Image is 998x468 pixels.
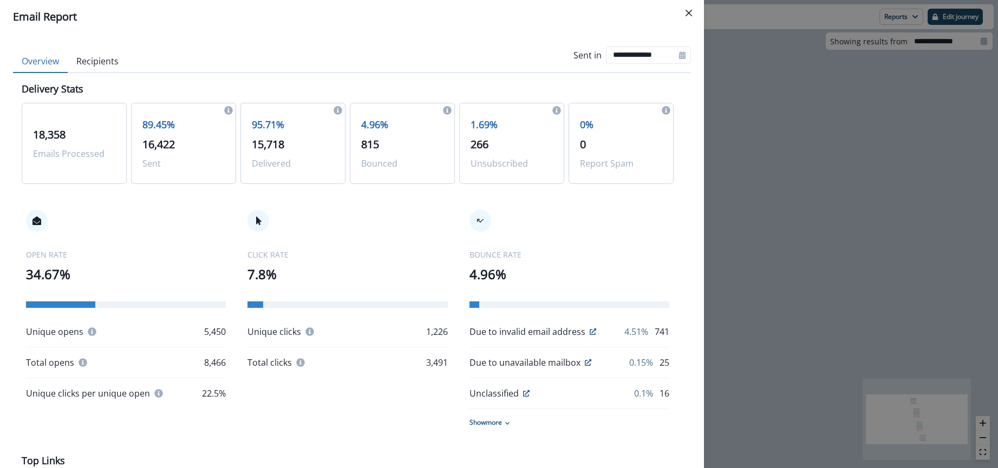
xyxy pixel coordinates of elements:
[680,4,697,22] button: Close
[426,356,448,369] p: 3,491
[26,265,226,284] p: 34.67%
[202,387,226,400] p: 22.5%
[469,249,669,260] p: BOUNCE RATE
[469,356,580,369] p: Due to unavailable mailbox
[629,356,653,369] p: 0.15%
[33,127,66,142] span: 18,358
[247,265,447,284] p: 7.8%
[471,117,553,132] p: 1.69%
[13,50,68,73] button: Overview
[469,265,669,284] p: 4.96%
[33,147,115,160] p: Emails Processed
[204,356,226,369] p: 8,466
[660,387,669,400] p: 16
[426,325,448,338] p: 1,226
[573,49,602,62] p: Sent in
[22,453,65,468] p: Top Links
[469,325,585,338] p: Due to invalid email address
[252,117,334,132] p: 95.71%
[469,387,519,400] p: Unclassified
[247,249,447,260] p: CLICK RATE
[142,137,175,151] span: 16,422
[469,418,502,427] p: Show more
[580,137,586,151] span: 0
[68,50,127,73] button: Recipients
[624,325,648,338] p: 4.51%
[26,356,74,369] p: Total opens
[252,157,334,170] p: Delivered
[252,137,284,151] span: 15,718
[660,356,669,369] p: 25
[247,356,292,369] p: Total clicks
[471,137,488,151] span: 266
[471,157,553,170] p: Unsubscribed
[22,82,83,96] p: Delivery Stats
[655,325,669,338] p: 741
[142,157,225,170] p: Sent
[580,117,662,132] p: 0%
[142,117,225,132] p: 89.45%
[361,137,379,151] span: 815
[13,9,691,25] div: Email Report
[634,387,653,400] p: 0.1%
[26,387,150,400] p: Unique clicks per unique open
[361,117,443,132] p: 4.96%
[204,325,226,338] p: 5,450
[247,325,301,338] p: Unique clicks
[580,157,662,170] p: Report Spam
[26,325,83,338] p: Unique opens
[26,249,226,260] p: OPEN RATE
[361,157,443,170] p: Bounced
